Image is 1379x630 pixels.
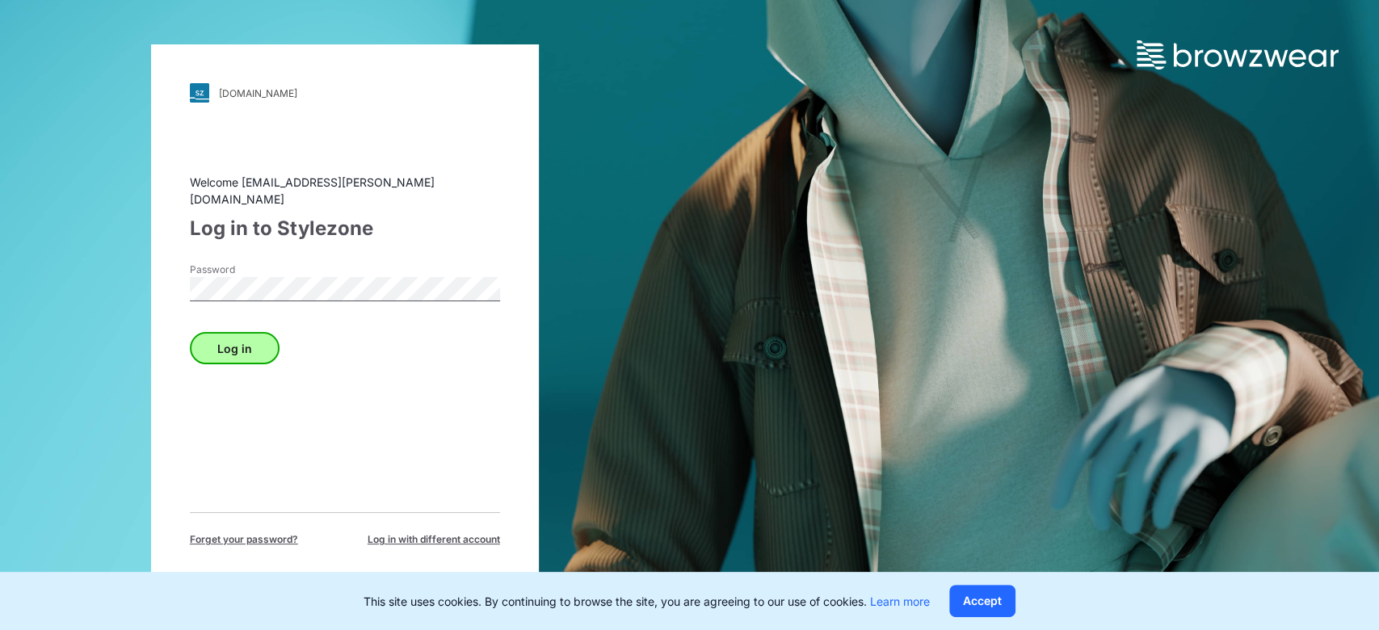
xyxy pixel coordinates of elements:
label: Password [190,262,303,277]
a: [DOMAIN_NAME] [190,83,500,103]
p: This site uses cookies. By continuing to browse the site, you are agreeing to our use of cookies. [364,593,930,610]
a: Learn more [870,594,930,608]
span: Forget your password? [190,532,298,547]
div: Welcome [EMAIL_ADDRESS][PERSON_NAME][DOMAIN_NAME] [190,174,500,208]
img: svg+xml;base64,PHN2ZyB3aWR0aD0iMjgiIGhlaWdodD0iMjgiIHZpZXdCb3g9IjAgMCAyOCAyOCIgZmlsbD0ibm9uZSIgeG... [190,83,209,103]
img: browzwear-logo.73288ffb.svg [1137,40,1339,69]
div: [DOMAIN_NAME] [219,87,297,99]
div: Log in to Stylezone [190,214,500,243]
span: Log in with different account [368,532,500,547]
button: Accept [949,585,1015,617]
button: Log in [190,332,280,364]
